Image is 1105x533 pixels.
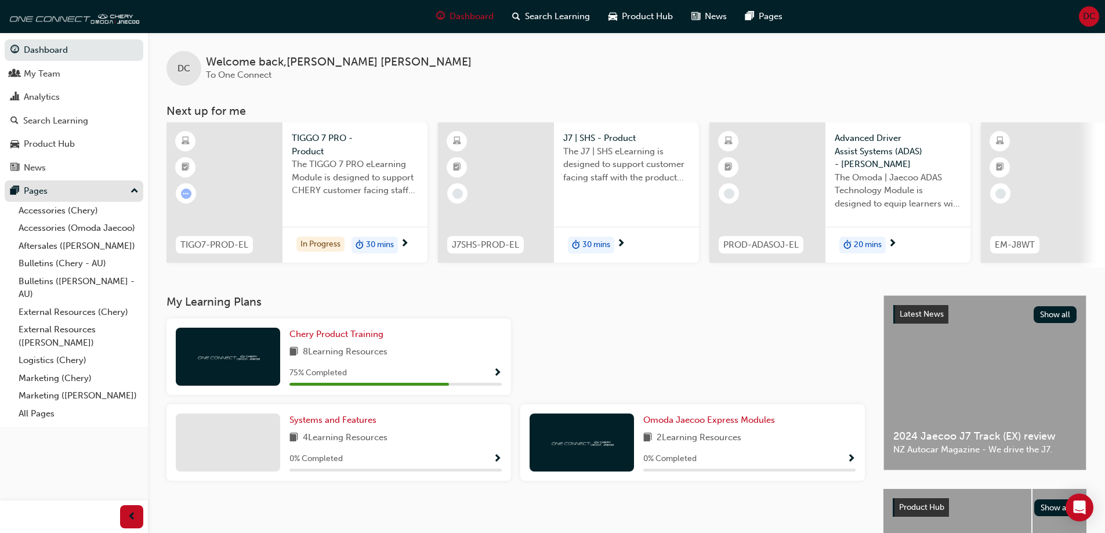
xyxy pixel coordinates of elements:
[525,10,590,23] span: Search Learning
[5,180,143,202] button: Pages
[24,161,46,175] div: News
[453,160,461,175] span: booktick-icon
[493,366,502,380] button: Show Progress
[14,237,143,255] a: Aftersales ([PERSON_NAME])
[893,443,1077,456] span: NZ Autocar Magazine - We drive the J7.
[400,239,409,249] span: next-icon
[657,431,741,445] span: 2 Learning Resources
[745,9,754,24] span: pages-icon
[166,295,865,309] h3: My Learning Plans
[643,414,780,427] a: Omoda Jaecoo Express Modules
[493,454,502,465] span: Show Progress
[843,238,852,253] span: duration-icon
[1083,10,1096,23] span: DC
[854,238,882,252] span: 20 mins
[512,9,520,24] span: search-icon
[493,368,502,379] span: Show Progress
[5,86,143,108] a: Analytics
[166,122,427,263] a: TIGO7-PROD-ELTIGGO 7 PRO - ProductThe TIGGO 7 PRO eLearning Module is designed to support CHERY c...
[10,163,19,173] span: news-icon
[5,110,143,132] a: Search Learning
[995,238,1035,252] span: EM-J8WT
[493,452,502,466] button: Show Progress
[292,158,418,197] span: The TIGGO 7 PRO eLearning Module is designed to support CHERY customer facing staff with the prod...
[206,56,472,69] span: Welcome back , [PERSON_NAME] [PERSON_NAME]
[450,10,494,23] span: Dashboard
[643,431,652,445] span: book-icon
[643,452,697,466] span: 0 % Completed
[563,132,690,145] span: J7 | SHS - Product
[724,134,733,149] span: learningResourceType_ELEARNING-icon
[5,133,143,155] a: Product Hub
[6,5,139,28] img: oneconnect
[356,238,364,253] span: duration-icon
[289,452,343,466] span: 0 % Completed
[835,171,961,211] span: The Omoda | Jaecoo ADAS Technology Module is designed to equip learners with essential knowledge ...
[996,160,1004,175] span: booktick-icon
[14,321,143,351] a: External Resources ([PERSON_NAME])
[5,63,143,85] a: My Team
[1066,494,1093,521] div: Open Intercom Messenger
[289,345,298,360] span: book-icon
[1034,499,1078,516] button: Show all
[148,104,1105,118] h3: Next up for me
[452,238,519,252] span: J7SHS-PROD-EL
[289,367,347,380] span: 75 % Completed
[14,303,143,321] a: External Resources (Chery)
[196,351,260,362] img: oneconnect
[572,238,580,253] span: duration-icon
[995,188,1006,199] span: learningRecordVerb_NONE-icon
[131,184,139,199] span: up-icon
[900,309,944,319] span: Latest News
[599,5,682,28] a: car-iconProduct Hub
[427,5,503,28] a: guage-iconDashboard
[893,305,1077,324] a: Latest NewsShow all
[888,239,897,249] span: next-icon
[14,369,143,387] a: Marketing (Chery)
[10,139,19,150] span: car-icon
[996,134,1004,149] span: learningResourceType_ELEARNING-icon
[14,387,143,405] a: Marketing ([PERSON_NAME])
[682,5,736,28] a: news-iconNews
[1079,6,1099,27] button: DC
[5,37,143,180] button: DashboardMy TeamAnalyticsSearch LearningProduct HubNews
[723,238,799,252] span: PROD-ADASOJ-EL
[883,295,1086,470] a: Latest NewsShow all2024 Jaecoo J7 Track (EX) reviewNZ Autocar Magazine - We drive the J7.
[128,510,136,524] span: prev-icon
[452,188,463,199] span: learningRecordVerb_NONE-icon
[10,116,19,126] span: search-icon
[709,122,970,263] a: PROD-ADASOJ-ELAdvanced Driver Assist Systems (ADAS) - [PERSON_NAME]The Omoda | Jaecoo ADAS Techno...
[182,134,190,149] span: learningResourceType_ELEARNING-icon
[289,415,376,425] span: Systems and Features
[438,122,699,263] a: J7SHS-PROD-ELJ7 | SHS - ProductThe J7 | SHS eLearning is designed to support customer facing staf...
[24,90,60,104] div: Analytics
[899,502,944,512] span: Product Hub
[206,70,271,80] span: To One Connect
[893,430,1077,443] span: 2024 Jaecoo J7 Track (EX) review
[181,188,191,199] span: learningRecordVerb_ATTEMPT-icon
[177,62,190,75] span: DC
[14,273,143,303] a: Bulletins ([PERSON_NAME] - AU)
[893,498,1077,517] a: Product HubShow all
[736,5,792,28] a: pages-iconPages
[5,157,143,179] a: News
[14,405,143,423] a: All Pages
[289,414,381,427] a: Systems and Features
[724,188,734,199] span: learningRecordVerb_NONE-icon
[5,39,143,61] a: Dashboard
[617,239,625,249] span: next-icon
[289,328,388,341] a: Chery Product Training
[503,5,599,28] a: search-iconSearch Learning
[303,431,387,445] span: 4 Learning Resources
[724,160,733,175] span: booktick-icon
[14,219,143,237] a: Accessories (Omoda Jaecoo)
[10,92,19,103] span: chart-icon
[296,237,345,252] div: In Progress
[582,238,610,252] span: 30 mins
[292,132,418,158] span: TIGGO 7 PRO - Product
[14,255,143,273] a: Bulletins (Chery - AU)
[759,10,782,23] span: Pages
[643,415,775,425] span: Omoda Jaecoo Express Modules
